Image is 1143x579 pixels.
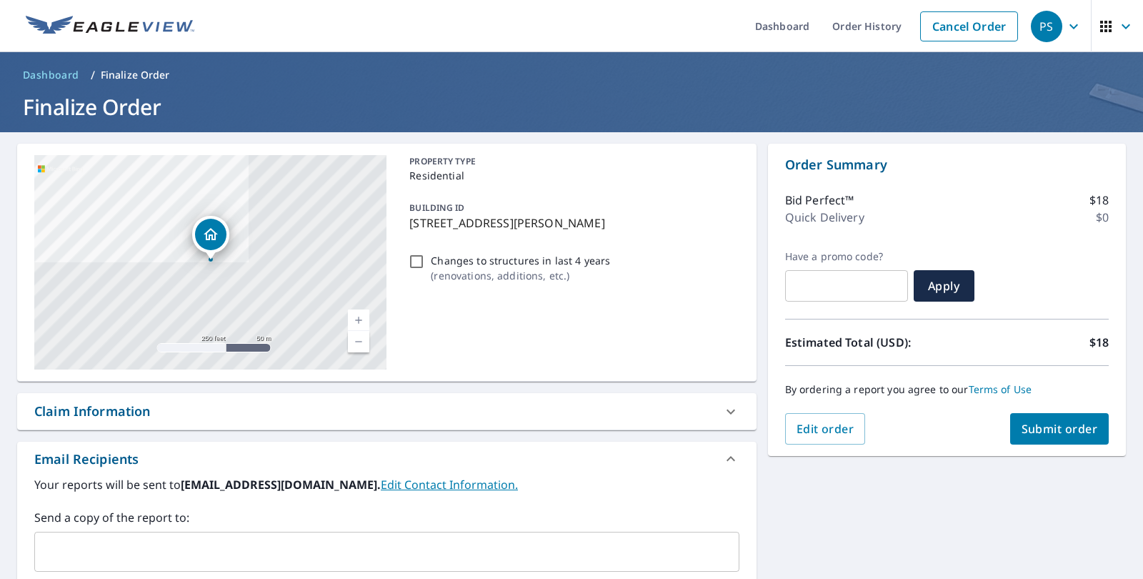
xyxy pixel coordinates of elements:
button: Submit order [1010,413,1109,445]
div: Email Recipients [17,442,757,476]
button: Apply [914,270,974,302]
p: Quick Delivery [785,209,864,226]
p: Order Summary [785,155,1109,174]
label: Have a promo code? [785,250,908,263]
div: PS [1031,11,1062,42]
span: Apply [925,278,963,294]
label: Send a copy of the report to: [34,509,739,526]
div: Claim Information [17,393,757,430]
div: Dropped pin, building 1, Residential property, 13220 Adair Creek Way NE Redmond, WA 98053 [192,216,229,260]
p: Residential [409,168,733,183]
p: BUILDING ID [409,202,464,214]
p: PROPERTY TYPE [409,155,733,168]
p: $18 [1089,334,1109,351]
b: [EMAIL_ADDRESS][DOMAIN_NAME]. [181,477,381,493]
a: Dashboard [17,64,85,86]
p: By ordering a report you agree to our [785,383,1109,396]
p: $0 [1096,209,1109,226]
div: Email Recipients [34,450,139,469]
p: [STREET_ADDRESS][PERSON_NAME] [409,214,733,232]
p: Changes to structures in last 4 years [431,253,610,268]
img: EV Logo [26,16,194,37]
li: / [91,66,95,84]
p: Bid Perfect™ [785,192,854,209]
button: Edit order [785,413,866,445]
a: EditContactInfo [381,477,518,493]
nav: breadcrumb [17,64,1126,86]
div: Claim Information [34,402,151,421]
p: Estimated Total (USD): [785,334,947,351]
p: Finalize Order [101,68,170,82]
span: Dashboard [23,68,79,82]
span: Submit order [1022,421,1098,437]
h1: Finalize Order [17,92,1126,122]
p: $18 [1089,192,1109,209]
span: Edit order [797,421,854,437]
label: Your reports will be sent to [34,476,739,493]
a: Cancel Order [920,11,1018,41]
a: Terms of Use [969,382,1032,396]
p: ( renovations, additions, etc. ) [431,268,610,283]
a: Current Level 17, Zoom In [348,310,369,331]
a: Current Level 17, Zoom Out [348,331,369,352]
